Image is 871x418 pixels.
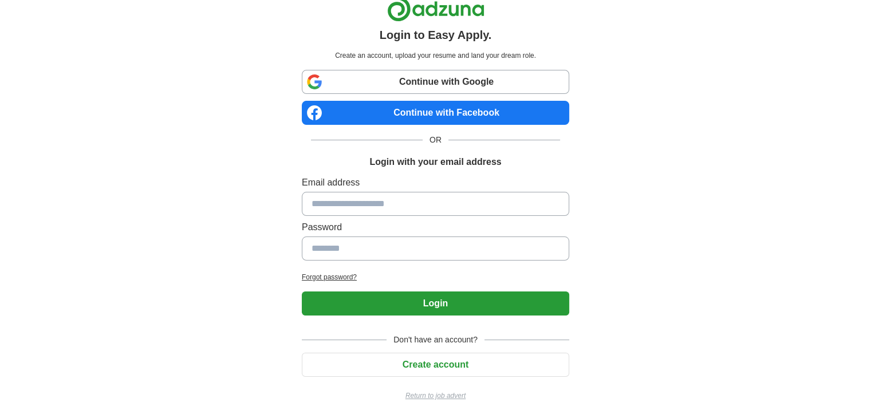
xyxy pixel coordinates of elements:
button: Login [302,291,569,316]
label: Password [302,220,569,234]
a: Forgot password? [302,272,569,282]
p: Create an account, upload your resume and land your dream role. [304,50,567,61]
label: Email address [302,176,569,190]
span: OR [423,134,448,146]
a: Continue with Google [302,70,569,94]
span: Don't have an account? [387,334,484,346]
a: Create account [302,360,569,369]
h1: Login with your email address [369,155,501,169]
h1: Login to Easy Apply. [380,26,492,44]
a: Return to job advert [302,391,569,401]
button: Create account [302,353,569,377]
a: Continue with Facebook [302,101,569,125]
